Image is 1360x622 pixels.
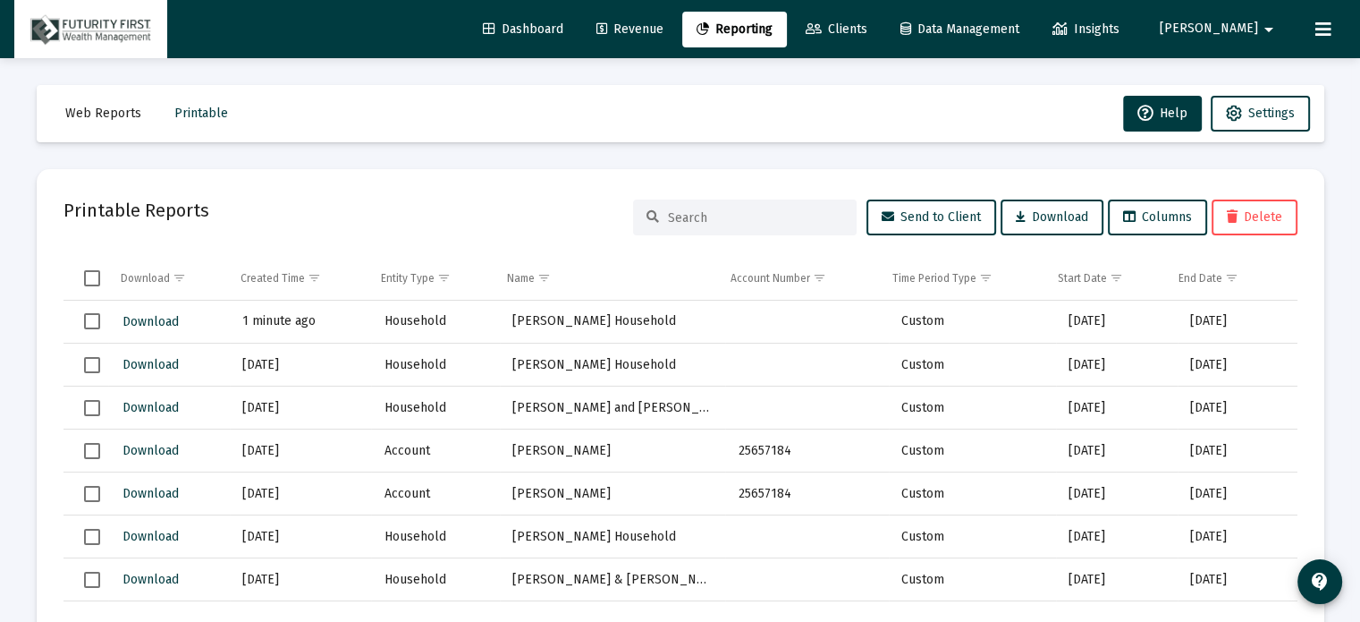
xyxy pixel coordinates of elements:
a: Data Management [886,12,1034,47]
td: [DATE] [1056,473,1178,515]
td: [PERSON_NAME] Household [500,515,726,558]
td: Household [371,558,499,601]
span: Show filter options for column 'Time Period Type' [979,271,993,285]
button: Download [121,395,181,421]
td: [DATE] [1178,344,1297,387]
span: Download [122,357,179,372]
span: Data Management [900,21,1019,37]
td: Custom [889,558,1056,601]
td: [DATE] [1178,515,1297,558]
td: [DATE] [1056,430,1178,473]
td: Column Download [108,257,229,300]
div: Account Number [731,271,810,285]
span: Download [1016,209,1088,225]
span: Show filter options for column 'Name' [537,271,551,285]
td: Custom [889,515,1056,558]
span: Show filter options for column 'Created Time' [308,271,321,285]
div: Download [121,271,170,285]
h2: Printable Reports [63,196,209,225]
span: [PERSON_NAME] [1160,21,1258,37]
img: Dashboard [28,12,154,47]
span: Dashboard [483,21,563,37]
button: Download [121,438,181,464]
span: Send to Client [882,209,981,225]
div: Select row [84,572,100,588]
td: [DATE] [230,473,371,515]
span: Settings [1248,106,1295,121]
div: Select row [84,529,100,545]
td: [DATE] [1178,430,1297,473]
mat-icon: contact_support [1309,571,1330,592]
td: [PERSON_NAME] Household [500,344,726,387]
span: Reporting [697,21,773,37]
div: Select row [84,486,100,502]
td: [DATE] [1056,387,1178,430]
a: Clients [791,12,882,47]
div: Time Period Type [892,271,976,285]
button: Printable [160,96,242,132]
span: Download [122,486,179,501]
td: Household [371,344,499,387]
td: Custom [889,473,1056,515]
span: Download [122,400,179,415]
td: [PERSON_NAME] [500,473,726,515]
div: Select row [84,357,100,373]
span: Web Reports [65,106,141,121]
button: Help [1123,96,1202,132]
td: Custom [889,301,1056,344]
span: Help [1137,106,1187,121]
td: Column End Date [1166,257,1284,300]
span: Download [122,314,179,329]
td: [DATE] [1056,558,1178,601]
button: Download [121,524,181,550]
span: Download [122,529,179,544]
td: [DATE] [1056,515,1178,558]
button: Send to Client [866,200,996,235]
span: Show filter options for column 'Account Number' [813,271,826,285]
button: Download [121,309,181,335]
button: Download [1001,200,1103,235]
td: Household [371,387,499,430]
td: [DATE] [1178,473,1297,515]
td: Column Name [494,257,718,300]
div: Data grid [63,257,1297,615]
button: Download [121,567,181,592]
td: [DATE] [230,387,371,430]
button: Delete [1212,200,1297,235]
td: [DATE] [230,558,371,601]
td: [DATE] [1056,344,1178,387]
span: Delete [1227,209,1282,225]
td: Column Start Date [1045,257,1166,300]
td: Household [371,515,499,558]
span: Show filter options for column 'Download' [173,271,186,285]
td: [DATE] [1178,558,1297,601]
input: Search [668,210,843,226]
span: Show filter options for column 'End Date' [1225,271,1238,285]
div: Select row [84,443,100,459]
td: [PERSON_NAME] [500,430,726,473]
td: [DATE] [1178,301,1297,344]
td: Household [371,301,499,344]
span: Download [122,443,179,458]
div: Name [507,271,535,285]
div: Select row [84,400,100,416]
td: [DATE] [1056,301,1178,344]
button: [PERSON_NAME] [1138,11,1301,47]
div: Entity Type [381,271,435,285]
td: [PERSON_NAME] Household [500,301,726,344]
span: Columns [1123,209,1192,225]
span: Revenue [596,21,663,37]
td: [DATE] [230,515,371,558]
a: Insights [1038,12,1134,47]
mat-icon: arrow_drop_down [1258,12,1280,47]
div: Select row [84,313,100,329]
td: Column Entity Type [368,257,495,300]
button: Download [121,352,181,378]
td: 1 minute ago [230,301,371,344]
td: Custom [889,344,1056,387]
button: Settings [1211,96,1310,132]
div: Select all [84,270,100,286]
td: Column Created Time [228,257,367,300]
div: Start Date [1058,271,1107,285]
td: [PERSON_NAME] and [PERSON_NAME] [500,387,726,430]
